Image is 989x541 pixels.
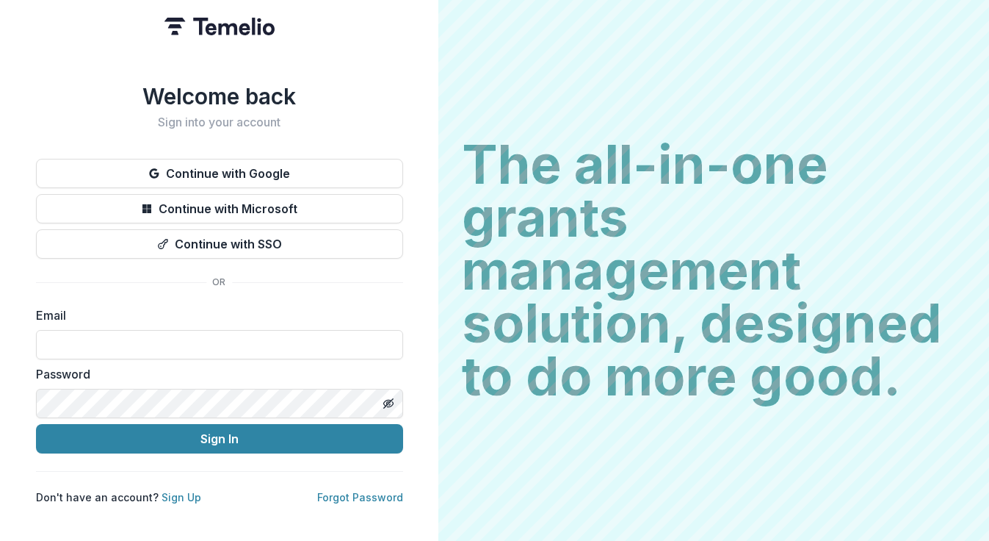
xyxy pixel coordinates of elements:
[377,392,400,415] button: Toggle password visibility
[36,194,403,223] button: Continue with Microsoft
[317,491,403,504] a: Forgot Password
[36,424,403,454] button: Sign In
[36,115,403,129] h2: Sign into your account
[36,229,403,259] button: Continue with SSO
[36,490,201,505] p: Don't have an account?
[162,491,201,504] a: Sign Up
[164,18,275,35] img: Temelio
[36,159,403,188] button: Continue with Google
[36,307,394,324] label: Email
[36,83,403,110] h1: Welcome back
[36,365,394,383] label: Password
